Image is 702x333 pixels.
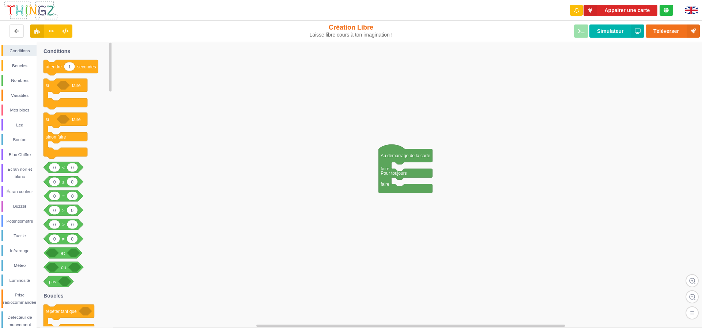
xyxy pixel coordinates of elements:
div: Potentiomètre [3,217,37,225]
text: Pour toujours [381,171,407,176]
text: attendre [46,64,62,69]
div: Bouton [3,136,37,143]
text: Boucles [44,293,64,299]
text: 0 [71,165,74,170]
text: faire [381,166,389,171]
text: < [62,165,65,170]
img: thingz_logo.png [3,1,58,20]
text: faire [72,117,81,122]
text: 1 [68,64,71,69]
text: 0 [71,222,74,227]
text: ≥ [62,208,65,213]
text: 0 [71,194,74,199]
div: Detecteur de mouvement [3,314,37,328]
div: Conditions [3,47,37,54]
text: secondes [77,64,96,69]
text: 0 [53,194,56,199]
text: 0 [53,236,56,242]
div: Ecran noir et blanc [3,166,37,180]
text: 0 [71,208,73,213]
div: Luminosité [3,277,37,284]
div: Écran couleur [3,188,37,195]
div: Infrarouge [3,247,37,254]
text: sinon faire [46,135,66,140]
div: Bloc Chiffre [3,151,37,158]
text: et [61,251,65,256]
text: ≤ [62,179,65,185]
div: Mes blocs [3,106,37,114]
div: Prise radiocommandée [3,291,37,306]
div: Variables [3,92,37,99]
div: Météo [3,262,37,269]
text: ≠ [62,236,65,242]
text: > [62,222,65,227]
text: 0 [53,222,56,227]
text: 0 [53,179,56,185]
text: si [46,117,49,122]
div: Tactile [3,232,37,239]
div: Led [3,121,37,129]
div: Laisse libre cours à ton imagination ! [290,32,412,38]
text: = [62,194,65,199]
img: gb.png [685,7,698,14]
text: ou [61,265,66,270]
text: 0 [71,236,73,242]
div: Nombres [3,77,37,84]
text: pas [49,279,56,284]
button: Appairer une carte [584,5,657,16]
text: 0 [71,179,73,185]
text: faire [381,182,389,187]
div: Buzzer [3,203,37,210]
div: Tu es connecté au serveur de création de Thingz [660,5,673,16]
text: 0 [53,165,56,170]
text: Conditions [44,48,70,54]
button: Simulateur [589,24,644,38]
div: Création Libre [290,23,412,38]
button: Téléverser [646,24,700,38]
div: Boucles [3,62,37,69]
text: si [46,83,49,88]
text: faire [72,83,81,88]
text: Au démarrage de la carte [381,153,430,158]
text: répéter tant que [46,309,77,314]
text: 0 [53,208,56,213]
